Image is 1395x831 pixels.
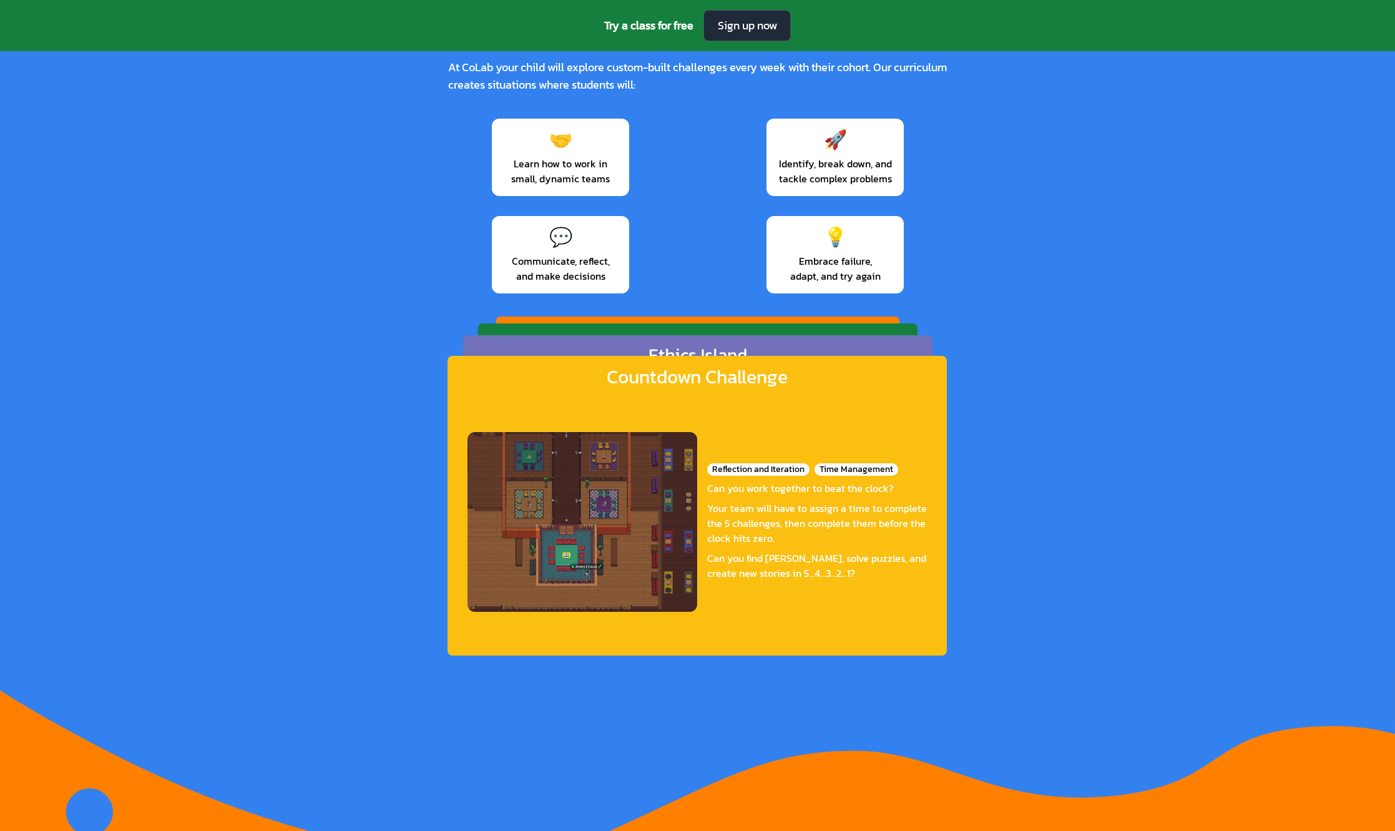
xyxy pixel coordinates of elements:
span: Try a class for free [604,17,693,34]
div: 💬 [549,226,572,248]
div: Your team will have to assign a time to complete the 5 challenges, then complete them before the ... [707,501,926,546]
div: 🚀 [823,129,846,151]
div: Ethics Island [649,345,747,366]
div: Time Management [814,463,898,476]
div: Can you work together to beat the clock? [707,481,926,496]
span: Communicate, reflect, and make decisions [502,253,619,283]
div: 💡 [823,226,846,248]
div: Countdown Challenge [606,366,787,388]
div: Reflection and Iteration [707,463,809,476]
span: Identify, break down, and tackle complex problems [776,156,894,186]
span: Embrace failure, adapt, and try again [776,253,894,283]
div: Galactic Gear Masters [619,332,776,352]
div: At CoLab your child will explore custom-built challenges every week with their cohort. Our curric... [448,59,947,94]
span: Learn how to work in small, dynamic teams [502,156,619,186]
div: 🤝 [549,129,572,151]
div: Can you find [PERSON_NAME], solve puzzles, and create new stories in 5…4…3…2…1? [707,551,926,581]
a: Sign up now [703,10,791,41]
